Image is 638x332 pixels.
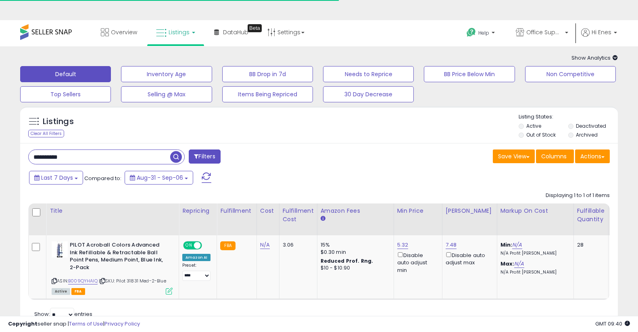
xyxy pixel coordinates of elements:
b: Reduced Prof. Rng. [321,257,373,264]
img: 418gazftgxL._SL40_.jpg [52,241,68,257]
div: ASIN: [52,241,173,294]
button: BB Price Below Min [424,66,515,82]
span: Hi Enes [592,28,611,36]
a: DataHub [208,20,254,44]
div: 28 [577,241,602,249]
span: Last 7 Days [41,174,73,182]
button: Filters [189,149,220,164]
div: Markup on Cost [500,207,570,215]
button: Save View [493,149,535,163]
label: Archived [576,131,598,138]
div: Title [50,207,175,215]
div: Fulfillable Quantity [577,207,605,224]
p: N/A Profit [PERSON_NAME] [500,270,567,275]
span: All listings currently available for purchase on Amazon [52,288,70,295]
small: Amazon Fees. [321,215,325,222]
span: Aug-31 - Sep-06 [137,174,183,182]
a: Help [460,21,503,46]
span: Show: entries [34,310,92,318]
b: Max: [500,260,515,268]
a: Privacy Policy [104,320,140,328]
a: Terms of Use [69,320,103,328]
div: seller snap | | [8,320,140,328]
a: N/A [260,241,270,249]
button: Last 7 Days [29,171,83,185]
div: [PERSON_NAME] [446,207,494,215]
a: B009QYHAIQ [68,278,98,284]
div: Disable auto adjust min [397,251,436,274]
div: 15% [321,241,388,249]
label: Out of Stock [526,131,556,138]
span: 2025-09-14 09:40 GMT [595,320,630,328]
button: Items Being Repriced [222,86,313,102]
button: Needs to Reprice [323,66,414,82]
span: DataHub [223,28,248,36]
div: Clear All Filters [28,130,64,137]
a: N/A [512,241,522,249]
span: Compared to: [84,174,121,182]
a: Overview [95,20,143,44]
div: Fulfillment Cost [283,207,314,224]
div: Disable auto adjust max [446,251,491,266]
button: Selling @ Max [121,86,212,102]
label: Deactivated [576,122,606,129]
button: BB Drop in 7d [222,66,313,82]
a: 5.32 [397,241,409,249]
small: FBA [220,241,235,250]
button: Columns [536,149,574,163]
div: $10 - $10.90 [321,265,388,272]
button: Inventory Age [121,66,212,82]
span: Columns [541,152,567,160]
a: N/A [514,260,524,268]
div: Displaying 1 to 1 of 1 items [546,192,610,199]
span: Listings [169,28,190,36]
div: $0.30 min [321,249,388,256]
div: Min Price [397,207,439,215]
div: Amazon Fees [321,207,390,215]
div: Fulfillment [220,207,253,215]
span: Help [478,29,489,36]
i: Get Help [466,27,476,37]
b: PILOT Acroball Colors Advanced Ink Refillable & Retractable Ball Point Pens, Medium Point, Blue I... [70,241,168,273]
a: Settings [261,20,311,44]
a: 7.48 [446,241,457,249]
button: 30 Day Decrease [323,86,414,102]
th: The percentage added to the cost of goods (COGS) that forms the calculator for Min & Max prices. [497,203,573,235]
span: FBA [71,288,85,295]
h5: Listings [43,116,74,127]
button: Actions [575,149,610,163]
button: Aug-31 - Sep-06 [125,171,193,185]
span: Overview [111,28,137,36]
span: | SKU: Pilot 31831 Med-2-Blue [99,278,166,284]
span: Office Suppliers [526,28,563,36]
p: N/A Profit [PERSON_NAME] [500,251,567,256]
a: Hi Enes [581,28,617,46]
div: Amazon AI [182,254,211,261]
p: Listing States: [519,113,618,121]
div: 3.06 [283,241,311,249]
span: OFF [201,242,214,249]
b: Min: [500,241,513,249]
strong: Copyright [8,320,38,328]
a: Listings [150,20,201,44]
button: Top Sellers [20,86,111,102]
span: Show Analytics [571,54,618,62]
div: Repricing [182,207,213,215]
label: Active [526,122,541,129]
div: Cost [260,207,276,215]
span: ON [184,242,194,249]
button: Default [20,66,111,82]
div: Preset: [182,263,211,281]
div: Tooltip anchor [248,24,262,32]
a: Office Suppliers [510,20,574,46]
button: Non Competitive [525,66,616,82]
